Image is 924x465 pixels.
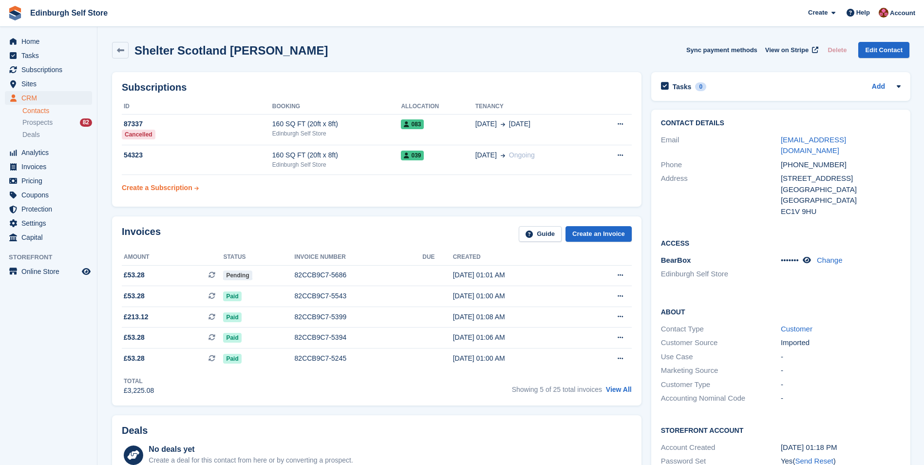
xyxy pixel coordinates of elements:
[781,351,901,363] div: -
[295,250,423,265] th: Invoice number
[661,442,781,453] div: Account Created
[223,333,241,343] span: Paid
[512,386,602,393] span: Showing 5 of 25 total invoices
[661,365,781,376] div: Marketing Source
[22,117,92,128] a: Prospects 82
[781,365,901,376] div: -
[295,353,423,364] div: 82CCB9C7-5245
[223,312,241,322] span: Paid
[765,45,809,55] span: View on Stripe
[21,231,80,244] span: Capital
[661,238,901,248] h2: Access
[122,82,632,93] h2: Subscriptions
[890,8,915,18] span: Account
[122,226,161,242] h2: Invoices
[5,174,92,188] a: menu
[124,353,145,364] span: £53.28
[606,386,632,393] a: View All
[21,265,80,278] span: Online Store
[661,135,781,156] div: Email
[295,312,423,322] div: 82CCB9C7-5399
[21,35,80,48] span: Home
[124,377,154,386] div: Total
[686,42,757,58] button: Sync payment methods
[872,81,885,93] a: Add
[26,5,112,21] a: Edinburgh Self Store
[661,307,901,316] h2: About
[792,457,835,465] span: ( )
[401,151,424,160] span: 039
[781,379,901,390] div: -
[661,379,781,390] div: Customer Type
[122,179,199,197] a: Create a Subscription
[661,119,901,127] h2: Contact Details
[124,270,145,280] span: £53.28
[661,256,691,264] span: BearBox
[824,42,850,58] button: Delete
[5,146,92,159] a: menu
[22,130,92,140] a: Deals
[80,266,92,277] a: Preview store
[149,444,353,455] div: No deals yet
[272,160,401,169] div: Edinburgh Self Store
[122,99,272,115] th: ID
[9,252,97,262] span: Storefront
[795,457,833,465] a: Send Reset
[21,202,80,216] span: Protection
[272,99,401,115] th: Booking
[21,160,80,174] span: Invoices
[21,174,80,188] span: Pricing
[124,332,145,343] span: £53.28
[661,324,781,335] div: Contact Type
[124,386,154,396] div: £3,225.08
[661,173,781,217] div: Address
[475,99,592,115] th: Tenancy
[21,188,80,202] span: Coupons
[661,337,781,349] div: Customer Source
[453,250,582,265] th: Created
[781,206,901,217] div: EC1V 9HU
[817,256,843,264] a: Change
[223,291,241,301] span: Paid
[80,118,92,127] div: 82
[272,129,401,138] div: Edinburgh Self Store
[21,77,80,91] span: Sites
[661,159,781,171] div: Phone
[879,8,888,18] img: Lucy Michalec
[661,269,781,280] li: Edinburgh Self Store
[519,226,562,242] a: Guide
[781,184,901,195] div: [GEOGRAPHIC_DATA]
[5,63,92,77] a: menu
[124,312,149,322] span: £213.12
[5,77,92,91] a: menu
[21,91,80,105] span: CRM
[566,226,632,242] a: Create an Invoice
[661,351,781,363] div: Use Case
[5,160,92,174] a: menu
[673,82,692,91] h2: Tasks
[858,42,909,58] a: Edit Contact
[781,393,901,404] div: -
[223,250,294,265] th: Status
[21,49,80,62] span: Tasks
[422,250,453,265] th: Due
[272,150,401,160] div: 160 SQ FT (20ft x 8ft)
[453,353,582,364] div: [DATE] 01:00 AM
[856,8,870,18] span: Help
[695,82,706,91] div: 0
[295,291,423,301] div: 82CCB9C7-5543
[475,150,497,160] span: [DATE]
[781,173,901,184] div: [STREET_ADDRESS]
[781,325,812,333] a: Customer
[453,312,582,322] div: [DATE] 01:08 AM
[453,270,582,280] div: [DATE] 01:01 AM
[661,393,781,404] div: Accounting Nominal Code
[401,99,475,115] th: Allocation
[781,442,901,453] div: [DATE] 01:18 PM
[22,130,40,139] span: Deals
[8,6,22,20] img: stora-icon-8386f47178a22dfd0bd8f6a31ec36ba5ce8667c1dd55bd0f319d3a0aa187defe.svg
[295,332,423,343] div: 82CCB9C7-5394
[5,188,92,202] a: menu
[5,265,92,278] a: menu
[122,250,223,265] th: Amount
